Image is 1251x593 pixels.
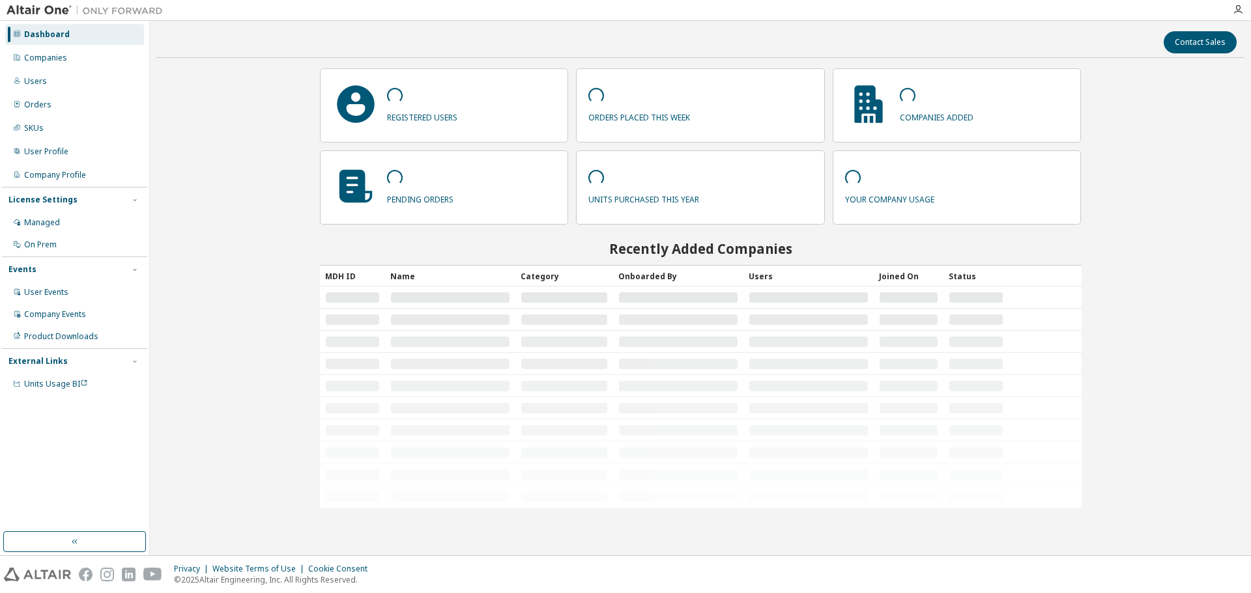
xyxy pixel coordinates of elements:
[79,568,93,581] img: facebook.svg
[24,100,51,110] div: Orders
[749,266,869,286] div: Users
[24,331,98,342] div: Product Downloads
[122,568,136,581] img: linkedin.svg
[387,108,457,123] p: registered users
[24,29,70,40] div: Dashboard
[588,190,699,205] p: units purchased this year
[24,76,47,87] div: Users
[387,190,453,205] p: pending orders
[24,309,86,320] div: Company Events
[8,195,78,205] div: License Settings
[24,217,60,228] div: Managed
[390,266,510,286] div: Name
[24,123,44,133] div: SKUs
[143,568,162,581] img: youtube.svg
[24,378,88,389] span: Units Usage BI
[24,170,86,180] div: Company Profile
[845,190,934,205] p: your company usage
[8,356,68,366] div: External Links
[949,266,1003,286] div: Status
[1164,31,1237,53] button: Contact Sales
[618,266,738,286] div: Onboarded By
[320,240,1082,257] h2: Recently Added Companies
[4,568,71,581] img: altair_logo.svg
[521,266,608,286] div: Category
[174,564,212,574] div: Privacy
[7,4,169,17] img: Altair One
[24,240,57,250] div: On Prem
[325,266,380,286] div: MDH ID
[8,264,36,275] div: Events
[100,568,114,581] img: instagram.svg
[879,266,938,286] div: Joined On
[24,146,68,157] div: User Profile
[212,564,308,574] div: Website Terms of Use
[174,574,375,585] p: © 2025 Altair Engineering, Inc. All Rights Reserved.
[308,564,375,574] div: Cookie Consent
[588,108,690,123] p: orders placed this week
[900,108,973,123] p: companies added
[24,287,68,297] div: User Events
[24,53,67,63] div: Companies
